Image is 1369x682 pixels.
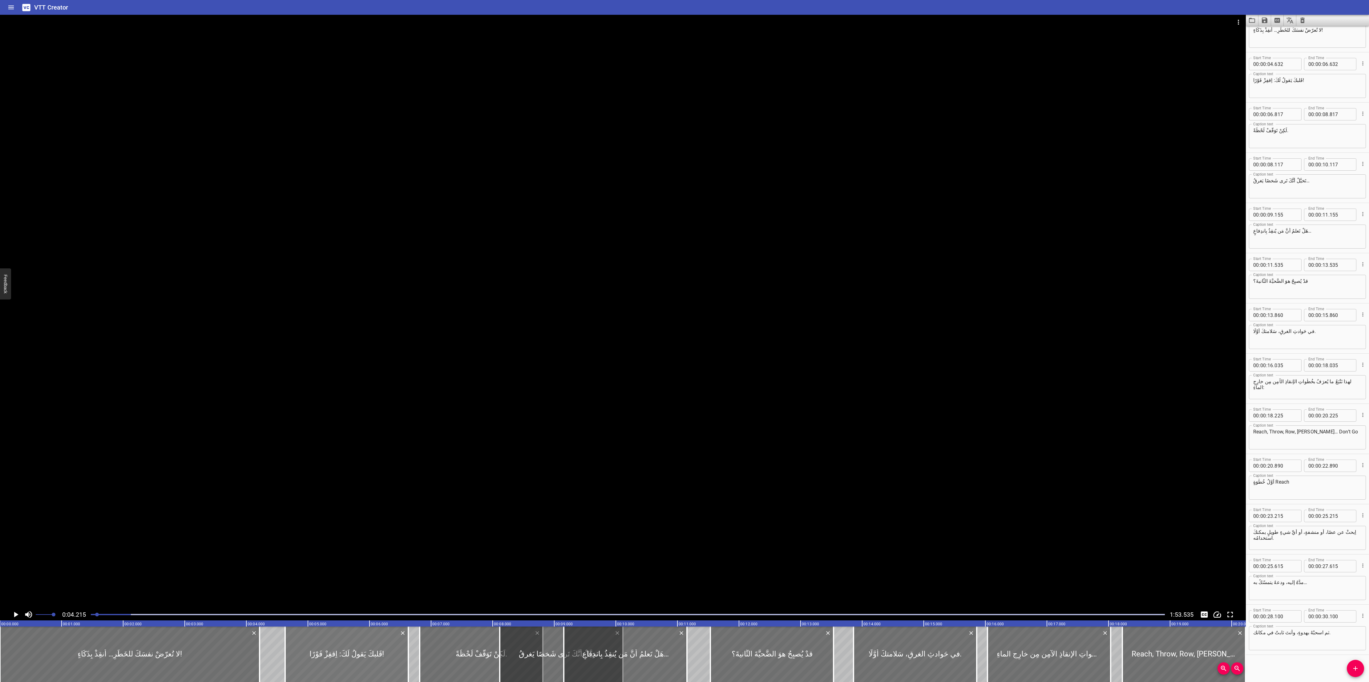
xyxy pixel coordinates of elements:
input: 00 [1260,409,1266,422]
button: Cue Options [1359,562,1367,570]
div: Cue Options [1359,357,1366,373]
span: . [1328,409,1330,422]
input: 25 [1323,510,1328,522]
span: : [1321,58,1323,70]
input: 225 [1274,409,1297,422]
span: . [1328,108,1330,120]
text: 00:18.000 [1110,622,1127,626]
span: : [1314,58,1315,70]
span: : [1266,108,1267,120]
text: 00:04.000 [248,622,265,626]
input: 632 [1330,58,1352,70]
text: 00:20.000 [1233,622,1250,626]
span: : [1314,460,1315,472]
button: Translate captions [1284,15,1296,26]
input: 00 [1308,610,1314,623]
input: 00 [1315,158,1321,171]
input: 00 [1253,108,1259,120]
input: 00 [1260,359,1266,371]
input: 00 [1253,259,1259,271]
input: 09 [1267,209,1273,221]
span: . [1273,560,1274,572]
input: 00 [1308,409,1314,422]
input: 27 [1323,560,1328,572]
input: 00 [1260,259,1266,271]
text: 00:13.000 [802,622,819,626]
input: 28 [1267,610,1273,623]
span: : [1259,359,1260,371]
textarea: مدَّهُ إليه، ودعهُ يتمسّكْ به… [1253,579,1362,597]
textarea: تَخيَّلْ أنَّكَ تَرى شَخصًا يَغرقُ… [1253,178,1362,195]
div: Cue Options [1359,407,1366,423]
input: 100 [1274,610,1297,623]
input: 00 [1315,510,1321,522]
span: : [1314,610,1315,623]
input: 00 [1253,610,1259,623]
svg: Load captions from file [1248,17,1256,24]
input: 155 [1274,209,1297,221]
span: . [1328,209,1330,221]
input: 13 [1267,309,1273,321]
span: . [1273,259,1274,271]
input: 00 [1260,58,1266,70]
input: 23 [1267,510,1273,522]
input: 00 [1308,108,1314,120]
span: : [1321,158,1323,171]
button: Delete [1236,629,1244,637]
input: 00 [1315,610,1321,623]
input: 00 [1253,510,1259,522]
text: 00:17.000 [1048,622,1065,626]
span: . [1328,610,1330,623]
div: Delete Cue [399,629,406,637]
input: 00 [1253,158,1259,171]
span: : [1314,359,1315,371]
input: 225 [1330,409,1352,422]
span: : [1266,158,1267,171]
span: : [1321,259,1323,271]
input: 18 [1323,359,1328,371]
span: . [1328,460,1330,472]
span: : [1266,259,1267,271]
input: 13 [1323,259,1328,271]
button: Toggle fullscreen [1224,609,1236,620]
text: 00:09.000 [555,622,573,626]
text: 00:00.000 [1,622,18,626]
button: Delete [399,629,407,637]
text: 00:10.000 [617,622,634,626]
input: 00 [1253,58,1259,70]
input: 00 [1253,359,1259,371]
button: Extract captions from video [1271,15,1284,26]
span: . [1273,309,1274,321]
input: 00 [1315,209,1321,221]
span: . [1328,259,1330,271]
input: 00 [1315,108,1321,120]
input: 890 [1274,460,1297,472]
span: : [1266,460,1267,472]
span: : [1259,259,1260,271]
input: 035 [1274,359,1297,371]
input: 00 [1315,58,1321,70]
input: 535 [1274,259,1297,271]
span: . [1328,158,1330,171]
input: 08 [1323,108,1328,120]
div: Cue Options [1359,608,1366,624]
input: 00 [1253,409,1259,422]
button: Video Options [1231,15,1246,30]
div: Delete Cue [824,629,831,637]
span: : [1321,108,1323,120]
button: Toggle captions [1198,609,1210,620]
button: Cue Options [1359,260,1367,268]
div: Cue Options [1359,306,1366,323]
input: 215 [1330,510,1352,522]
textarea: Reach, Throw, Row, [PERSON_NAME]… Don’t Go [1253,429,1362,446]
div: Delete Cue [677,629,684,637]
span: . [1328,359,1330,371]
input: 00 [1308,309,1314,321]
input: 215 [1274,510,1297,522]
text: 00:08.000 [494,622,511,626]
span: : [1266,58,1267,70]
input: 00 [1315,460,1321,472]
span: . [1273,108,1274,120]
span: : [1321,209,1323,221]
input: 00 [1260,610,1266,623]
